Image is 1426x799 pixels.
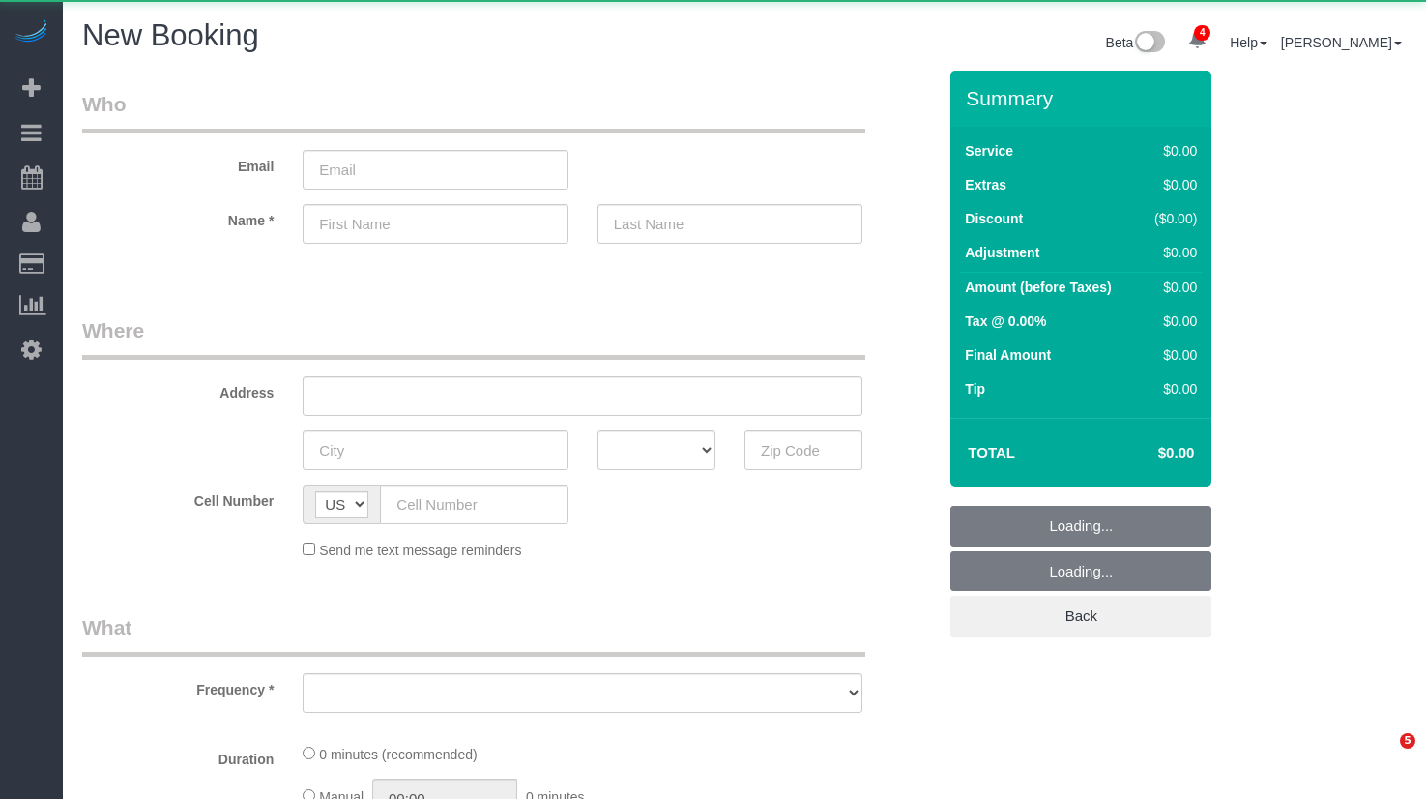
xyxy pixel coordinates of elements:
div: $0.00 [1146,243,1197,262]
span: 0 minutes (recommended) [319,747,477,762]
span: Send me text message reminders [319,543,521,558]
label: Amount (before Taxes) [965,278,1111,297]
strong: Total [968,444,1015,460]
label: Tax @ 0.00% [965,311,1046,331]
span: 4 [1194,25,1210,41]
div: $0.00 [1146,311,1197,331]
legend: Who [82,90,865,133]
input: Email [303,150,567,190]
h3: Summary [966,87,1202,109]
label: Extras [965,175,1006,194]
a: Back [950,596,1211,636]
div: $0.00 [1146,175,1197,194]
a: 4 [1179,19,1216,62]
a: Help [1230,35,1267,50]
input: Last Name [597,204,862,244]
label: Tip [965,379,985,399]
input: Zip Code [744,430,862,470]
label: Duration [68,743,288,769]
label: Adjustment [965,243,1039,262]
input: First Name [303,204,567,244]
label: Discount [965,209,1023,228]
label: Email [68,150,288,176]
span: 5 [1400,733,1415,749]
div: ($0.00) [1146,209,1197,228]
iframe: Intercom live chat [1360,733,1407,780]
div: $0.00 [1146,345,1197,365]
div: $0.00 [1146,379,1197,399]
label: Name * [68,204,288,230]
label: Frequency * [68,673,288,699]
img: New interface [1133,31,1165,56]
a: Beta [1106,35,1166,50]
a: [PERSON_NAME] [1281,35,1402,50]
label: Service [965,141,1013,161]
label: Cell Number [68,485,288,511]
input: City [303,430,567,470]
div: $0.00 [1146,141,1197,161]
label: Final Amount [965,345,1051,365]
label: Address [68,376,288,402]
legend: Where [82,316,865,360]
img: Automaid Logo [12,19,50,46]
h4: $0.00 [1100,445,1194,461]
input: Cell Number [380,485,567,524]
legend: What [82,613,865,657]
div: $0.00 [1146,278,1197,297]
span: New Booking [82,18,259,52]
